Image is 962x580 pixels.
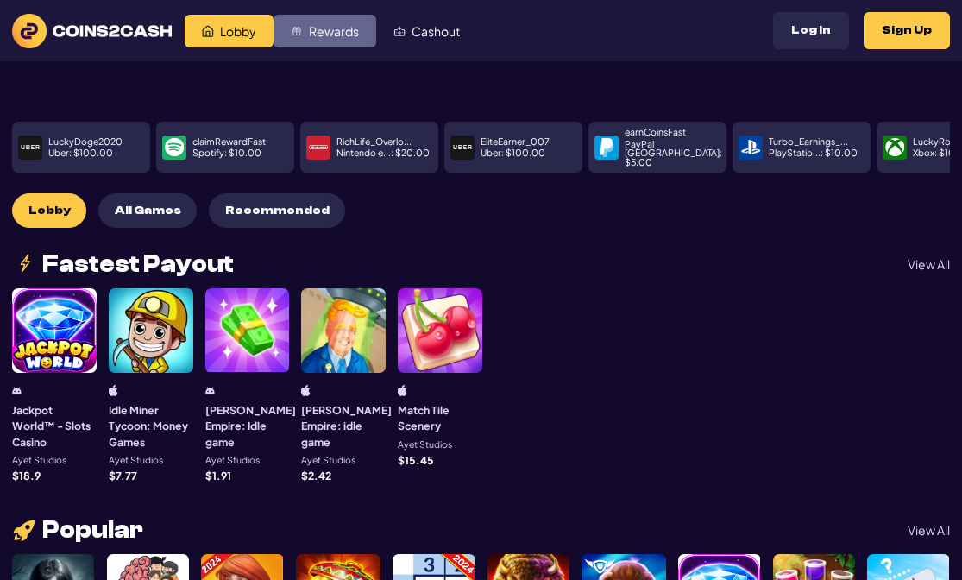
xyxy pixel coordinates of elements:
[481,137,550,147] p: EliteEarner_007
[98,193,197,228] button: All Games
[109,385,118,396] img: ios
[225,204,330,218] span: Recommended
[12,385,22,396] img: android
[209,193,345,228] button: Recommended
[769,137,848,147] p: Turbo_Earnings_...
[376,15,477,47] a: Cashout
[48,137,123,147] p: LuckyDoge2020
[202,25,214,37] img: Lobby
[773,12,849,49] button: Log In
[741,138,760,157] img: payment icon
[398,440,452,450] p: Ayet Studios
[220,25,256,37] span: Lobby
[309,138,328,157] img: payment icon
[28,204,71,218] span: Lobby
[597,138,616,157] img: payment icon
[12,252,36,276] img: lightning
[301,402,392,450] h3: [PERSON_NAME] Empire: idle game
[192,148,261,158] p: Spotify : $ 10.00
[453,138,472,157] img: payment icon
[291,25,303,37] img: Rewards
[48,148,113,158] p: Uber : $ 100.00
[398,455,434,465] p: $ 15.45
[274,15,376,47] a: Rewards
[908,524,950,536] p: View All
[12,470,41,481] p: $ 18.9
[12,402,97,450] h3: Jackpot World™ - Slots Casino
[205,385,215,396] img: android
[309,25,359,37] span: Rewards
[398,385,407,396] img: ios
[165,138,184,157] img: payment icon
[185,15,274,47] a: Lobby
[481,148,545,158] p: Uber : $ 100.00
[301,456,355,465] p: Ayet Studios
[115,204,181,218] span: All Games
[109,402,193,450] h3: Idle Miner Tycoon: Money Games
[625,140,722,167] p: PayPal [GEOGRAPHIC_DATA] : $ 5.00
[908,258,950,270] p: View All
[864,12,950,49] button: Sign Up
[192,137,266,147] p: claimRewardFast
[12,193,86,228] button: Lobby
[12,456,66,465] p: Ayet Studios
[336,137,412,147] p: RichLife_Overlo...
[885,138,904,157] img: payment icon
[12,14,172,48] img: logo text
[393,25,406,37] img: Cashout
[398,402,482,434] h3: Match Tile Scenery
[205,470,231,481] p: $ 1.91
[769,148,858,158] p: PlayStatio... : $ 10.00
[42,252,234,276] span: Fastest Payout
[21,138,40,157] img: payment icon
[336,148,430,158] p: Nintendo e... : $ 20.00
[205,456,260,465] p: Ayet Studios
[301,385,311,396] img: ios
[12,518,36,543] img: rocket
[42,518,143,542] span: Popular
[412,25,460,37] span: Cashout
[205,402,296,450] h3: [PERSON_NAME] Empire: Idle game
[109,456,163,465] p: Ayet Studios
[301,470,331,481] p: $ 2.42
[625,128,686,137] p: earnCoinsFast
[109,470,137,481] p: $ 7.77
